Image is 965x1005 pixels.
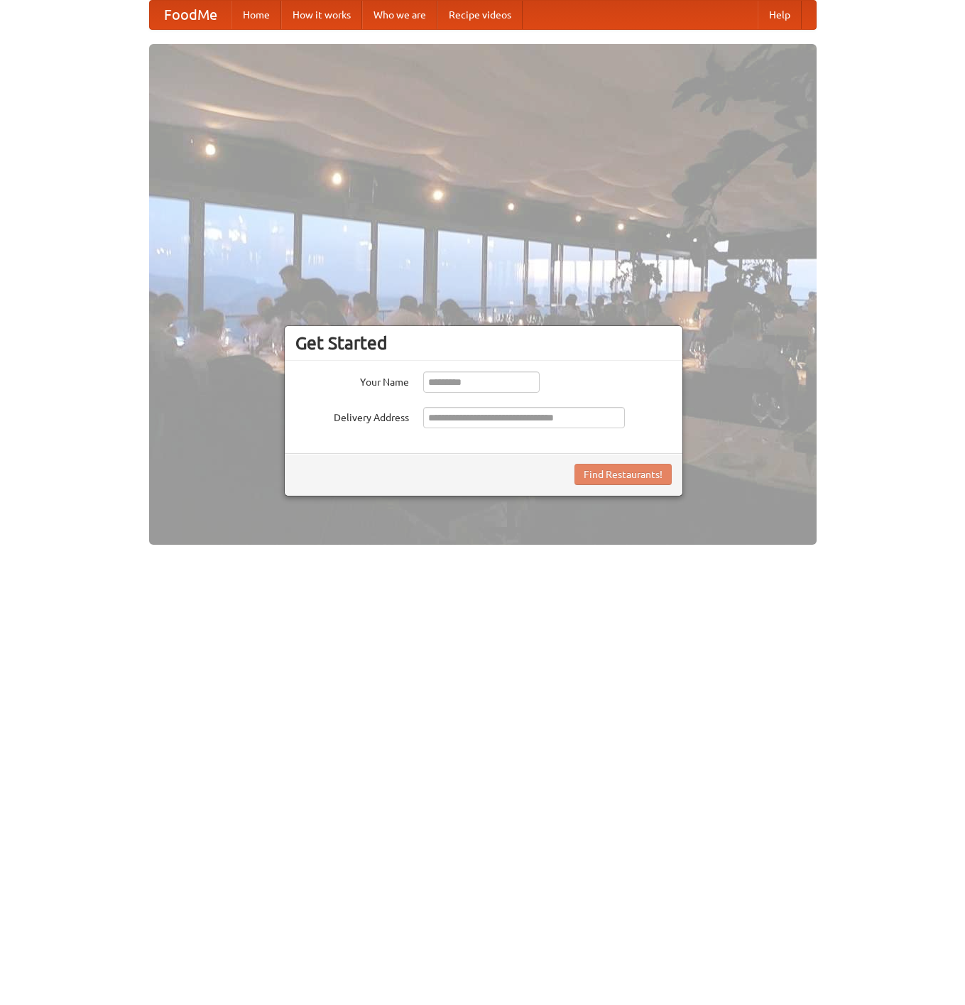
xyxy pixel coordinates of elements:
[437,1,523,29] a: Recipe videos
[362,1,437,29] a: Who we are
[231,1,281,29] a: Home
[281,1,362,29] a: How it works
[295,371,409,389] label: Your Name
[758,1,802,29] a: Help
[295,407,409,425] label: Delivery Address
[150,1,231,29] a: FoodMe
[574,464,672,485] button: Find Restaurants!
[295,332,672,354] h3: Get Started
